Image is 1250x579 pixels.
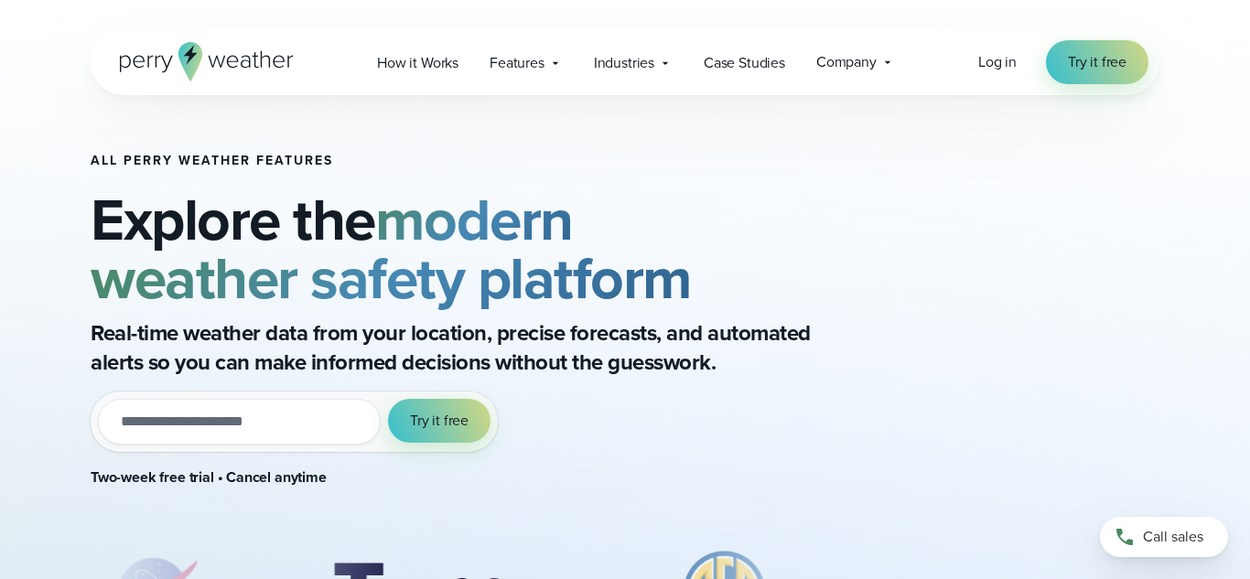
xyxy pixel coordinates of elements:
span: Try it free [1068,51,1126,73]
strong: Two-week free trial • Cancel anytime [91,466,327,488]
h1: All Perry Weather Features [91,154,885,168]
span: Call sales [1143,526,1203,548]
a: How it Works [361,44,474,81]
p: Real-time weather data from your location, precise forecasts, and automated alerts so you can mak... [91,318,823,377]
button: Try it free [388,399,490,443]
span: Features [490,52,544,74]
span: How it Works [377,52,458,74]
span: Case Studies [704,52,785,74]
span: Try it free [410,410,469,432]
h2: Explore the [91,190,885,307]
strong: modern weather safety platform [91,177,692,321]
a: Call sales [1100,517,1228,557]
a: Try it free [1046,40,1148,84]
span: Company [816,51,877,73]
a: Case Studies [688,44,801,81]
a: Log in [978,51,1017,73]
span: Industries [594,52,654,74]
span: Log in [978,51,1017,72]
